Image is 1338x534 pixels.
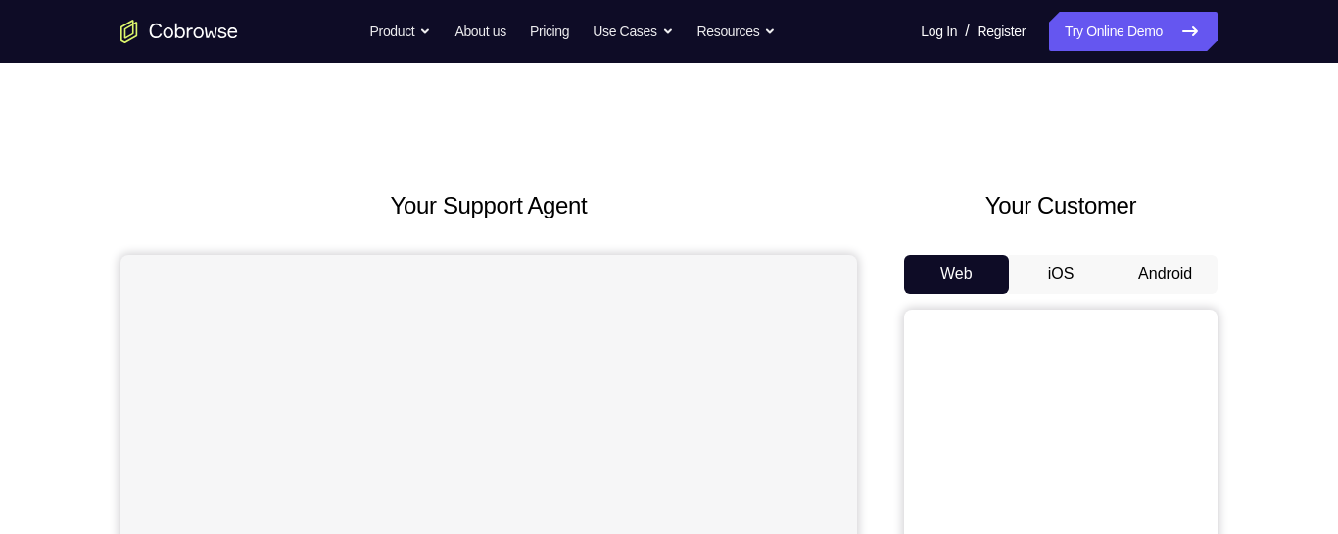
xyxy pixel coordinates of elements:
a: Pricing [530,12,569,51]
a: Register [978,12,1026,51]
button: Web [904,255,1009,294]
button: Product [370,12,432,51]
a: Try Online Demo [1049,12,1218,51]
button: Android [1113,255,1218,294]
a: About us [454,12,505,51]
button: Use Cases [593,12,673,51]
h2: Your Customer [904,188,1218,223]
button: iOS [1009,255,1114,294]
a: Log In [921,12,957,51]
button: Resources [697,12,777,51]
span: / [965,20,969,43]
a: Go to the home page [120,20,238,43]
h2: Your Support Agent [120,188,857,223]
